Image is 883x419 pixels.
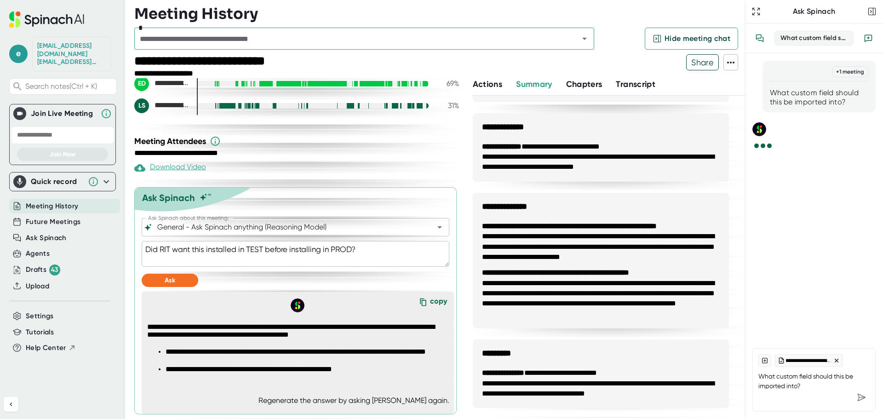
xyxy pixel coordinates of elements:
[134,98,149,113] div: LS
[4,397,18,412] button: Collapse sidebar
[13,104,112,123] div: Join Live MeetingJoin Live Meeting
[142,274,198,287] button: Ask
[9,45,28,63] span: e
[37,42,106,66] div: edotson@starrez.com edotson@starrez.com
[473,78,502,91] button: Actions
[134,162,206,173] div: Download Video
[853,389,870,406] div: Send message
[751,29,769,47] button: View conversation history
[134,98,189,113] div: Loralyn Simmons
[26,248,50,259] button: Agents
[578,32,591,45] button: Open
[26,343,76,353] button: Help Center
[26,311,54,321] button: Settings
[566,78,602,91] button: Chapters
[31,177,83,186] div: Quick record
[49,264,60,276] div: 43
[832,66,868,77] div: + 1 meeting
[25,82,114,91] span: Search notes (Ctrl + K)
[436,79,459,88] div: 69 %
[15,109,24,118] img: Join Live Meeting
[566,79,602,89] span: Chapters
[473,79,502,89] span: Actions
[616,79,655,89] span: Transcript
[26,217,80,227] button: Future Meetings
[866,5,878,18] button: Close conversation sidebar
[134,136,461,147] div: Meeting Attendees
[17,148,108,161] button: Join Now
[26,233,67,243] button: Ask Spinach
[26,281,49,292] button: Upload
[516,79,552,89] span: Summary
[134,5,258,23] h3: Meeting History
[142,192,195,203] div: Ask Spinach
[13,172,112,191] div: Quick record
[687,54,718,70] span: Share
[763,7,866,16] div: Ask Spinach
[436,101,459,110] div: 31 %
[686,54,719,70] button: Share
[165,276,175,284] span: Ask
[516,78,552,91] button: Summary
[750,5,763,18] button: Expand to Ask Spinach page
[155,221,419,234] input: What can we do to help?
[859,29,877,47] button: New conversation
[258,396,449,405] div: Regenerate the answer by asking [PERSON_NAME] again.
[134,76,189,91] div: Elijah Dotson
[770,88,868,107] div: What custom field should this be imported into?
[645,28,738,50] button: Hide meeting chat
[26,264,60,276] button: Drafts 43
[26,327,54,338] button: Tutorials
[430,297,447,309] div: copy
[616,78,655,91] button: Transcript
[31,109,96,118] div: Join Live Meeting
[26,201,78,212] button: Meeting History
[49,150,76,158] span: Join Now
[142,241,449,267] textarea: Did RIT want this installed in TEST before installing in PROD?
[433,221,446,234] button: Open
[26,264,60,276] div: Drafts
[780,34,848,42] div: What custom field should ...
[26,343,66,353] span: Help Center
[134,76,149,91] div: ED
[665,33,730,44] span: Hide meeting chat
